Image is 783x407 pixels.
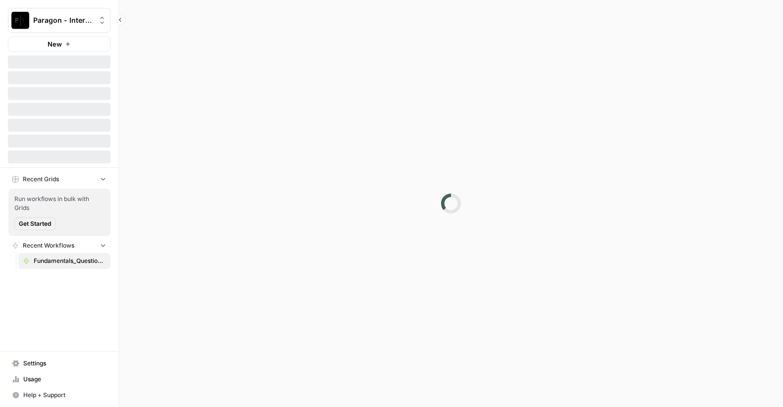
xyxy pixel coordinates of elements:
button: Workspace: Paragon - Internal Usage [8,8,111,33]
button: Help + Support [8,387,111,403]
span: Recent Workflows [23,241,74,250]
span: Usage [23,375,106,384]
span: Recent Grids [23,175,59,184]
button: Recent Workflows [8,238,111,253]
button: Recent Grids [8,172,111,187]
a: Fundamentals_Question List [18,253,111,269]
button: New [8,37,111,51]
span: Paragon - Internal Usage [33,15,93,25]
span: New [48,39,62,49]
span: Settings [23,359,106,368]
a: Usage [8,371,111,387]
button: Get Started [14,217,56,230]
span: Get Started [19,219,51,228]
span: Help + Support [23,391,106,400]
img: Paragon - Internal Usage Logo [11,11,29,29]
a: Settings [8,356,111,371]
span: Fundamentals_Question List [34,256,106,265]
span: Run workflows in bulk with Grids [14,195,105,212]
